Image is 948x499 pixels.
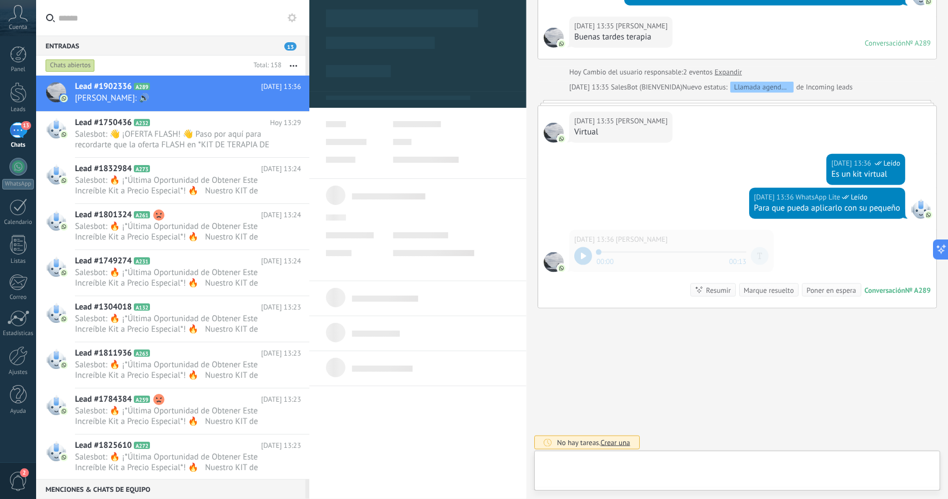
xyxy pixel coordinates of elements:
div: Chats abiertos [46,59,95,72]
img: com.amocrm.amocrmwa.svg [60,177,68,184]
div: [DATE] 13:35 [574,21,616,32]
div: [DATE] 13:35 [569,82,611,93]
span: A259 [134,396,150,403]
span: Hoy 13:29 [270,117,301,128]
span: Lead #1750436 [75,117,132,128]
div: [DATE] 13:36 [831,158,873,169]
div: [DATE] 13:36 [574,234,616,245]
img: com.amocrm.amocrmwa.svg [925,211,932,219]
span: WhatsApp Lite [796,192,840,203]
span: 00:13 [729,256,746,265]
img: com.amocrm.amocrmwa.svg [60,223,68,231]
a: Expandir [715,67,742,78]
span: 13 [21,121,31,130]
span: A263 [134,350,150,357]
span: Emiliano [616,116,668,127]
div: Estadísticas [2,330,34,337]
span: Lead #1902336 [75,81,132,92]
span: Emiliano [616,234,668,245]
div: Llamada agendada [730,82,794,93]
div: WhatsApp [2,179,34,189]
a: Lead #1832984 A273 [DATE] 13:24 Salesbot: 🔥 ¡*Última Oportunidad de Obtener Este Increíble Kit a ... [36,158,309,203]
span: [DATE] 13:23 [261,394,301,405]
div: Marque resuelto [744,285,794,296]
div: [DATE] 13:36 [754,192,796,203]
span: A261 [134,211,150,218]
img: com.amocrm.amocrmwa.svg [558,40,565,48]
div: Cambio del usuario responsable: [569,67,742,78]
div: № A289 [905,286,931,295]
span: [PERSON_NAME]: 🔊 [75,93,280,103]
div: Resumir [706,285,731,296]
a: Lead #1784384 A259 [DATE] 13:23 Salesbot: 🔥 ¡*Última Oportunidad de Obtener Este Increíble Kit a ... [36,388,309,434]
span: Lead #1811936 [75,348,132,359]
a: Lead #1749274 A231 [DATE] 13:24 Salesbot: 🔥 ¡*Última Oportunidad de Obtener Este Increíble Kit a ... [36,250,309,296]
div: Ayuda [2,408,34,415]
span: A273 [134,165,150,172]
span: Leído [884,158,900,169]
span: Crear una [600,438,630,447]
div: Menciones & Chats de equipo [36,479,305,499]
span: Lead #1801324 [75,209,132,221]
span: A132 [134,303,150,311]
span: Emiliano [544,28,564,48]
span: Emiliano [544,252,564,272]
span: Lead #1749274 [75,256,132,267]
span: [DATE] 13:23 [261,348,301,359]
span: A232 [134,119,150,126]
img: com.amocrm.amocrmwa.svg [60,407,68,415]
span: [DATE] 13:24 [261,163,301,174]
span: Salesbot: 🔥 ¡*Última Oportunidad de Obtener Este Increíble Kit a Precio Especial*! 🔥 Nuestro KIT ... [75,175,280,196]
div: Hoy [569,67,583,78]
img: com.amocrm.amocrmwa.svg [60,94,68,102]
div: [DATE] 13:35 [574,116,616,127]
span: Salesbot: 🔥 ¡*Última Oportunidad de Obtener Este Increíble Kit a Precio Especial*! 🔥 Nuestro KIT ... [75,452,280,473]
div: Leads [2,106,34,113]
span: A272 [134,442,150,449]
span: A231 [134,257,150,265]
span: Salesbot: 🔥 ¡*Última Oportunidad de Obtener Este Increíble Kit a Precio Especial*! 🔥 Nuestro KIT ... [75,360,280,381]
span: SalesBot (BIENVENIDA) [611,82,683,92]
span: 00:00 [596,256,614,265]
button: Más [282,56,305,76]
img: com.amocrm.amocrmwa.svg [60,315,68,323]
span: Salesbot: 🔥 ¡*Última Oportunidad de Obtener Este Increíble Kit a Precio Especial*! 🔥 Nuestro KIT ... [75,267,280,288]
div: Total: 158 [249,60,282,71]
span: Salesbot: 🔥 ¡*Última Oportunidad de Obtener Este Increíble Kit a Precio Especial*! 🔥 Nuestro KIT ... [75,406,280,427]
div: Panel [2,66,34,73]
span: [DATE] 13:23 [261,440,301,451]
span: Lead #1784384 [75,394,132,405]
span: Leído [851,192,867,203]
div: Es un kit virtual [831,169,900,180]
div: Entradas [36,36,305,56]
a: Lead #1825610 A272 [DATE] 13:23 Salesbot: 🔥 ¡*Última Oportunidad de Obtener Este Increíble Kit a ... [36,435,309,480]
div: Conversación [865,38,906,48]
div: Poner en espera [806,285,856,296]
span: [DATE] 13:23 [261,302,301,313]
span: 2 eventos [683,67,713,78]
span: WhatsApp Lite [911,199,931,219]
div: No hay tareas. [557,438,630,447]
span: Emiliano [616,21,668,32]
a: Lead #1902336 A289 [DATE] 13:36 [PERSON_NAME]: 🔊 [36,76,309,111]
a: Lead #1750436 A232 Hoy 13:29 Salesbot: 👋 ¡OFERTA FLASH! 👋 Paso por aquí para recordarte que la of... [36,112,309,157]
span: A289 [134,83,150,90]
a: Lead #1801324 A261 [DATE] 13:24 Salesbot: 🔥 ¡*Última Oportunidad de Obtener Este Increíble Kit a ... [36,204,309,249]
span: Lead #1832984 [75,163,132,174]
img: com.amocrm.amocrmwa.svg [60,453,68,461]
div: Calendario [2,219,34,226]
span: Nuevo estatus: [683,82,728,93]
div: Chats [2,142,34,149]
span: Emiliano [544,123,564,143]
img: com.amocrm.amocrmwa.svg [558,265,565,272]
a: Lead #1811936 A263 [DATE] 13:23 Salesbot: 🔥 ¡*Última Oportunidad de Obtener Este Increíble Kit a ... [36,342,309,388]
span: Lead #1304018 [75,302,132,313]
a: Lead #1304018 A132 [DATE] 13:23 Salesbot: 🔥 ¡*Última Oportunidad de Obtener Este Increíble Kit a ... [36,296,309,342]
div: Correo [2,294,34,301]
div: de Incoming leads [683,82,853,93]
span: [DATE] 13:36 [261,81,301,92]
span: 2 [20,468,29,477]
span: Cuenta [9,24,27,31]
div: Conversación [865,286,905,295]
img: com.amocrm.amocrmwa.svg [60,131,68,138]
